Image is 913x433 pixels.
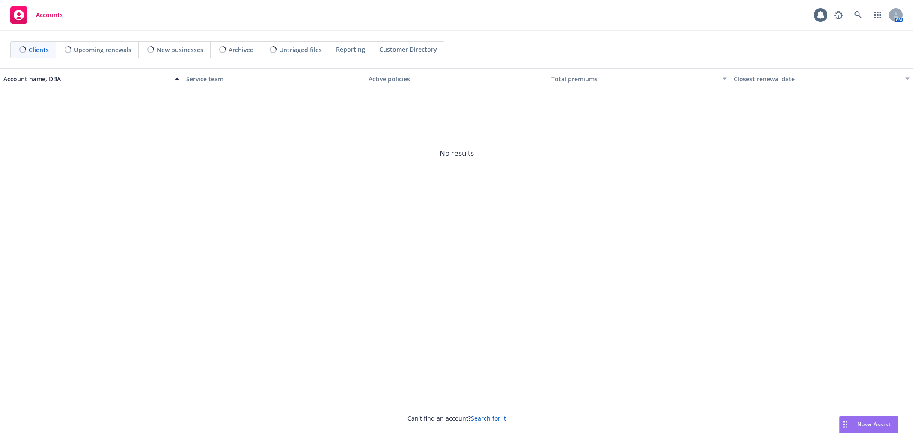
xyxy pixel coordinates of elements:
span: Nova Assist [857,421,891,428]
a: Search for it [471,414,506,422]
button: Active policies [365,68,548,89]
span: Customer Directory [379,45,437,54]
div: Closest renewal date [734,74,900,83]
button: Total premiums [548,68,731,89]
a: Accounts [7,3,66,27]
span: Can't find an account? [407,414,506,423]
a: Report a Bug [830,6,847,24]
span: Clients [29,45,49,54]
div: Total premiums [551,74,718,83]
a: Search [850,6,867,24]
span: Untriaged files [279,45,322,54]
div: Account name, DBA [3,74,170,83]
div: Active policies [369,74,544,83]
span: Reporting [336,45,365,54]
button: Closest renewal date [730,68,913,89]
div: Drag to move [840,416,851,433]
span: Accounts [36,12,63,18]
span: Upcoming renewals [74,45,131,54]
span: Archived [229,45,254,54]
span: New businesses [157,45,203,54]
button: Nova Assist [839,416,898,433]
div: Service team [186,74,362,83]
a: Switch app [869,6,886,24]
button: Service team [183,68,366,89]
